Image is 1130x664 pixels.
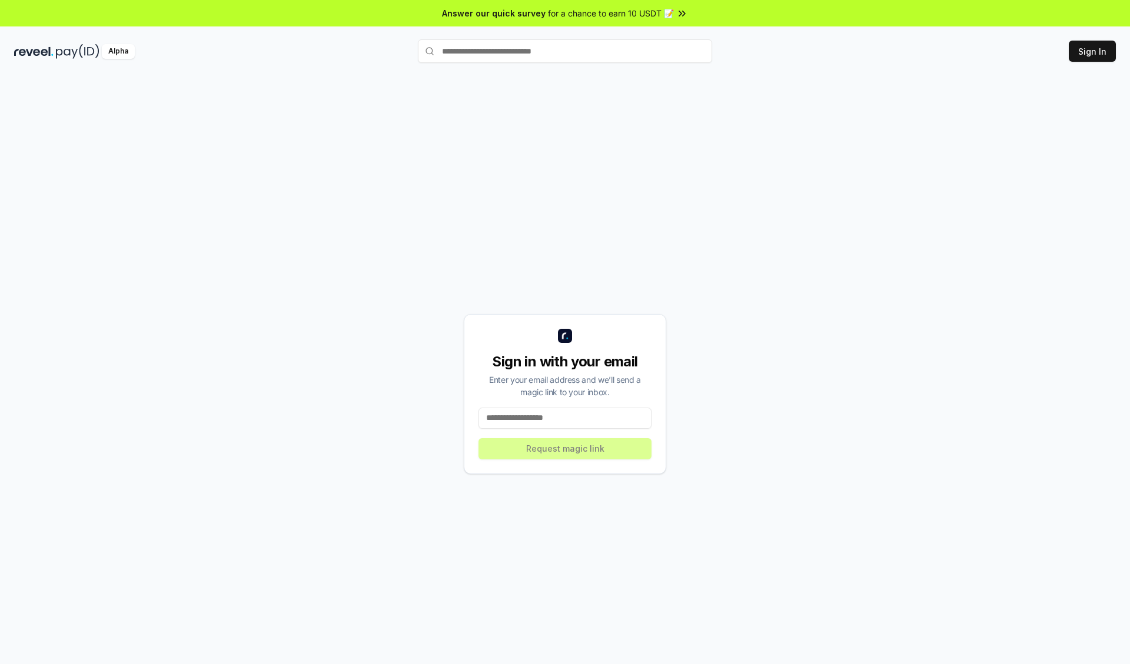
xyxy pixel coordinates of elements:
img: reveel_dark [14,44,54,59]
div: Enter your email address and we’ll send a magic link to your inbox. [478,373,652,398]
div: Sign in with your email [478,352,652,371]
span: Answer our quick survey [442,7,546,19]
button: Sign In [1069,41,1116,62]
span: for a chance to earn 10 USDT 📝 [548,7,674,19]
img: logo_small [558,329,572,343]
div: Alpha [102,44,135,59]
img: pay_id [56,44,99,59]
